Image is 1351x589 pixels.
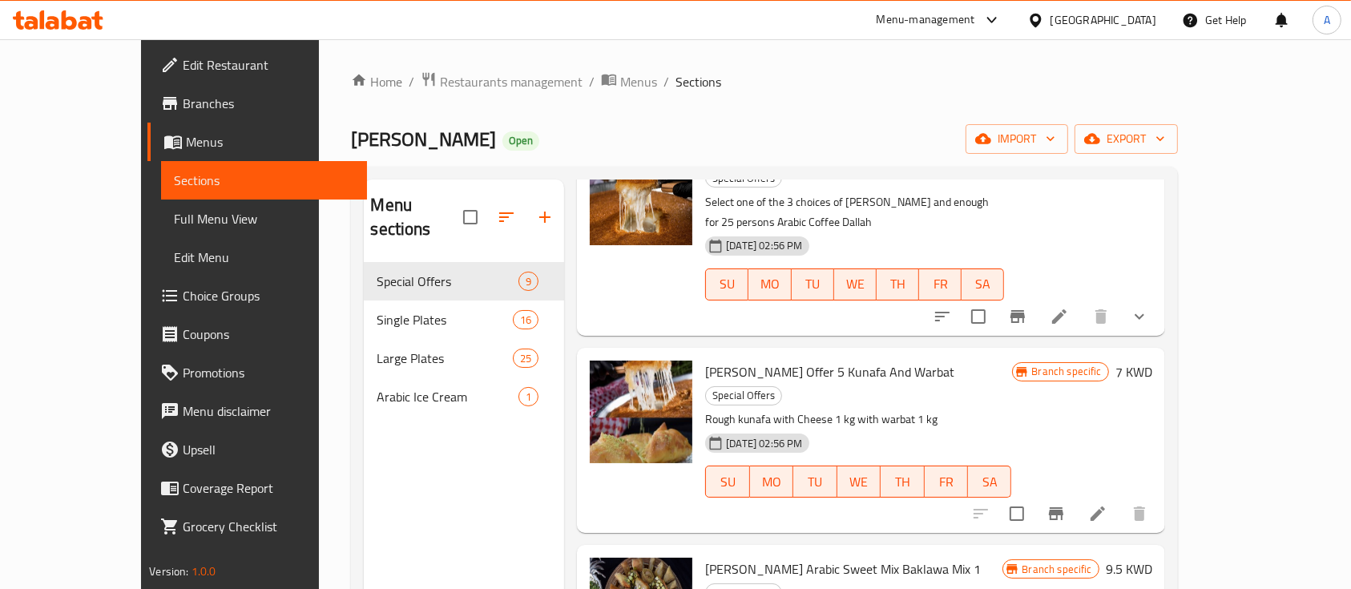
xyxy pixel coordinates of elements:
button: export [1075,124,1178,154]
nav: breadcrumb [351,71,1177,92]
div: Large Plates [377,349,513,368]
li: / [589,72,595,91]
span: 16 [514,313,538,328]
span: TU [800,470,830,494]
span: Menus [620,72,657,91]
a: Menus [147,123,367,161]
a: Restaurants management [421,71,583,92]
span: 9 [519,274,538,289]
div: items [513,310,538,329]
div: Single Plates16 [364,301,564,339]
a: Edit menu item [1050,307,1069,326]
a: Promotions [147,353,367,392]
button: import [966,124,1068,154]
span: Select to update [1000,497,1034,531]
button: sort-choices [923,297,962,336]
div: Special Offers9 [364,262,564,301]
button: TH [881,466,924,498]
span: Menu disclaimer [183,401,354,421]
button: Add section [526,198,564,236]
span: Promotions [183,363,354,382]
li: / [663,72,669,91]
span: Branch specific [1016,562,1099,577]
div: Large Plates25 [364,339,564,377]
span: SU [712,272,742,296]
nav: Menu sections [364,256,564,422]
span: [DATE] 02:56 PM [720,436,809,451]
button: SA [962,268,1004,301]
span: Special Offers [706,386,781,405]
a: Upsell [147,430,367,469]
span: [PERSON_NAME] Offer 5 Kunafa And Warbat [705,360,954,384]
span: A [1324,11,1330,29]
button: TU [792,268,834,301]
span: SA [974,470,1005,494]
div: items [518,387,538,406]
button: TU [793,466,837,498]
span: MO [755,272,784,296]
a: Full Menu View [161,200,367,238]
div: Arabic Ice Cream1 [364,377,564,416]
span: SU [712,470,743,494]
span: Open [502,134,539,147]
span: TH [883,272,913,296]
span: Upsell [183,440,354,459]
span: Select to update [962,300,995,333]
span: Edit Menu [174,248,354,267]
span: FR [931,470,962,494]
button: FR [925,466,968,498]
span: TU [798,272,828,296]
div: Menu-management [877,10,975,30]
span: Special Offers [377,272,518,291]
span: Branch specific [1026,364,1108,379]
div: items [518,272,538,291]
span: Edit Restaurant [183,55,354,75]
a: Menus [601,71,657,92]
button: delete [1120,494,1159,533]
a: Edit Restaurant [147,46,367,84]
span: Single Plates [377,310,513,329]
button: TH [877,268,919,301]
span: 1 [519,389,538,405]
span: Sort sections [487,198,526,236]
svg: Show Choices [1130,307,1149,326]
a: Sections [161,161,367,200]
span: TH [887,470,917,494]
button: WE [834,268,877,301]
span: [PERSON_NAME] [351,121,496,157]
a: Grocery Checklist [147,507,367,546]
p: Rough kunafa with Cheese 1 kg with warbat 1 kg [705,409,1011,430]
span: FR [926,272,955,296]
span: import [978,129,1055,149]
span: export [1087,129,1165,149]
button: show more [1120,297,1159,336]
a: Coverage Report [147,469,367,507]
h6: 7 KWD [1115,361,1152,383]
button: FR [919,268,962,301]
a: Menu disclaimer [147,392,367,430]
span: Choice Groups [183,286,354,305]
img: Large Kunafa Tray With Free Dallah Arabic Coffee [590,143,692,245]
button: SA [968,466,1011,498]
p: Select one of the 3 choices of [PERSON_NAME] and enough for 25 persons Arabic Coffee Dallah [705,192,1004,232]
span: SA [968,272,998,296]
span: Sections [675,72,721,91]
span: 25 [514,351,538,366]
span: Select all sections [454,200,487,234]
a: Branches [147,84,367,123]
div: Special Offers [705,386,782,405]
span: Version: [149,561,188,582]
a: Home [351,72,402,91]
img: Habiba Offer 5 Kunafa And Warbat [590,361,692,463]
a: Edit menu item [1088,504,1107,523]
div: [GEOGRAPHIC_DATA] [1051,11,1156,29]
li: / [409,72,414,91]
span: Arabic Ice Cream [377,387,518,406]
button: delete [1082,297,1120,336]
button: MO [748,268,791,301]
span: Coverage Report [183,478,354,498]
button: Branch-specific-item [998,297,1037,336]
